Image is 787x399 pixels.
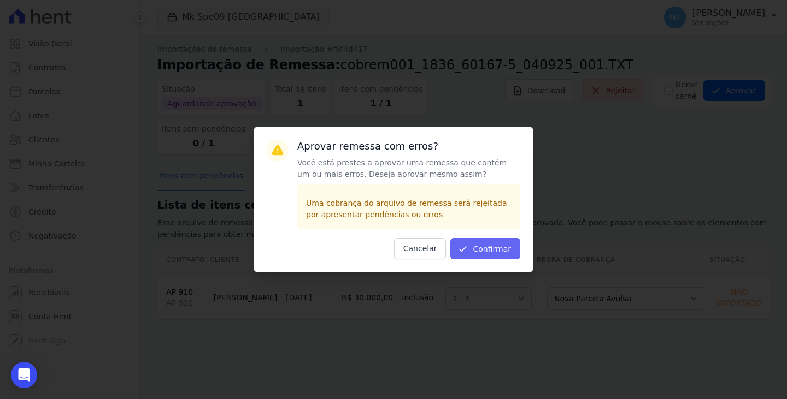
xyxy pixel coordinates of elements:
div: Open Intercom Messenger [11,362,37,388]
p: Uma cobrança do arquivo de remessa será rejeitada por apresentar pendências ou erros [306,198,512,221]
button: Confirmar [450,238,520,259]
p: Você está prestes a aprovar uma remessa que contém um ou mais erros. Deseja aprovar mesmo assim? [297,157,520,180]
h3: Aprovar remessa com erros? [297,140,520,153]
button: Cancelar [394,238,447,259]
